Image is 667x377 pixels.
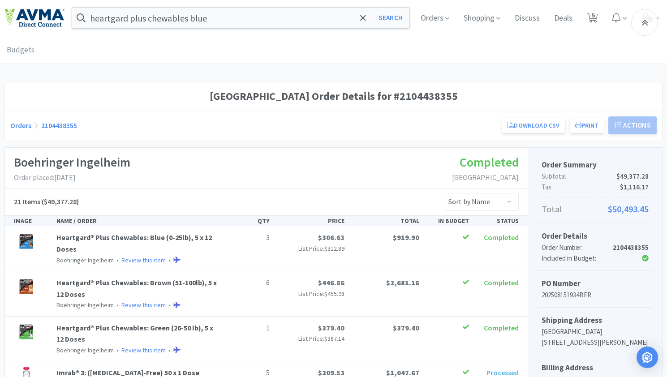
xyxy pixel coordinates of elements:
[502,118,565,133] a: Download CSV
[41,121,77,130] a: 2104438355
[486,368,519,377] span: Processed
[14,152,130,172] h1: Boehringer Ingelheim
[620,182,649,193] span: $1,116.17
[348,216,423,226] div: TOTAL
[393,323,419,332] span: $379.40
[56,323,213,344] a: Heartgard® Plus Chewables: Green (26-50 lb), 5 x 12 Doses
[227,322,270,334] p: 1
[613,243,649,252] strong: 2104438355
[484,233,519,242] span: Completed
[14,322,39,342] img: 3486000881e4444e8cfbf96f61c98b94_487057.png
[56,233,212,253] a: Heartgard® Plus Chewables: Blue (0-25lb), 5 x 12 Doses
[460,154,519,170] span: Completed
[4,9,65,27] img: e4e33dab9f054f5782a47901c742baa9_102.png
[570,118,604,133] button: Print
[14,196,79,208] h5: ($49,377.28)
[637,347,658,368] div: Open Intercom Messenger
[542,230,649,242] h5: Order Details
[511,14,543,22] a: Discuss
[121,301,166,309] a: Review this item
[277,334,344,343] p: List Price:
[318,323,344,332] span: $379.40
[53,216,224,226] div: NAME / ORDER
[14,277,39,297] img: 5ba57587147b4fb491a349990275d383_487058.png
[318,368,344,377] span: $209.53
[277,244,344,253] p: List Price:
[542,278,649,290] h5: PO Number
[227,277,270,289] p: 6
[318,278,344,287] span: $446.86
[277,289,344,299] p: List Price:
[551,14,576,22] a: Deals
[115,256,120,264] span: •
[56,368,199,377] a: Imrab® 3: ([MEDICAL_DATA]-Free) 50 x 1 Dose
[423,216,473,226] div: IN BUDGET
[542,362,649,374] h5: Billing Address
[167,256,172,264] span: •
[121,256,166,264] a: Review this item
[473,216,522,226] div: STATUS
[167,301,172,309] span: •
[56,256,114,264] span: Boehringer Ingelheim
[4,37,37,64] a: Budgets
[386,368,419,377] span: $1,047.67
[542,314,649,326] h5: Shipping Address
[121,346,166,354] a: Review this item
[616,171,649,182] span: $49,377.28
[393,233,419,242] span: $919.90
[224,216,273,226] div: QTY
[324,244,344,253] span: $312.89
[56,346,114,354] span: Boehringer Ingelheim
[583,15,602,23] a: 5
[542,171,649,182] p: Subtotal
[542,326,649,348] p: [GEOGRAPHIC_DATA] [STREET_ADDRESS][PERSON_NAME]
[14,172,130,184] p: Order placed: [DATE]
[484,323,519,332] span: Completed
[56,278,217,299] a: Heartgard® Plus Chewables: Brown (51-100lb), 5 x 12 Doses
[324,334,344,343] span: $387.14
[72,8,409,28] input: Search by item, sku, manufacturer, ingredient, size...
[542,182,649,193] p: Tax
[14,232,39,252] img: 860b74572136493bb96447e7b2c16e6f_487056.png
[542,202,649,216] p: Total
[318,233,344,242] span: $306.63
[10,216,53,226] div: IMAGE
[56,301,114,309] span: Boehringer Ingelheim
[542,290,649,300] p: 202508151934BER
[115,301,120,309] span: •
[452,172,519,184] p: [GEOGRAPHIC_DATA]
[324,290,344,298] span: $455.98
[227,232,270,244] p: 3
[386,278,419,287] span: $2,681.16
[10,121,31,130] a: Orders
[14,197,40,206] span: 21 Items
[542,253,613,264] div: Included in Budget:
[167,346,172,354] span: •
[608,202,649,216] span: $50,493.45
[10,88,657,105] h1: [GEOGRAPHIC_DATA] Order Details for #2104438355
[542,242,613,253] div: Order Number:
[273,216,348,226] div: PRICE
[372,8,409,28] button: Search
[542,159,649,171] h5: Order Summary
[484,278,519,287] span: Completed
[115,346,120,354] span: •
